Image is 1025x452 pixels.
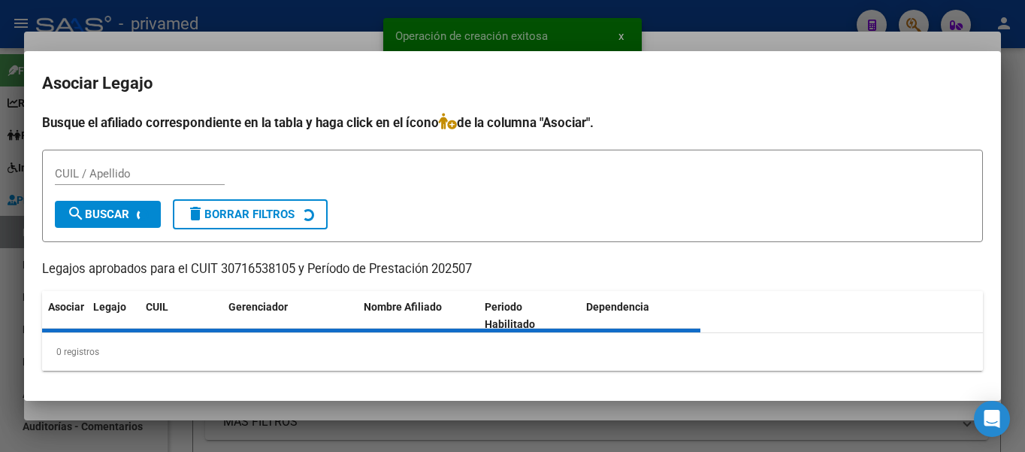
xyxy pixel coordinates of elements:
[479,291,580,341] datatable-header-cell: Periodo Habilitado
[67,205,85,223] mat-icon: search
[42,260,983,279] p: Legajos aprobados para el CUIT 30716538105 y Período de Prestación 202507
[186,208,295,221] span: Borrar Filtros
[580,291,701,341] datatable-header-cell: Dependencia
[586,301,649,313] span: Dependencia
[87,291,140,341] datatable-header-cell: Legajo
[485,301,535,330] span: Periodo Habilitado
[42,113,983,132] h4: Busque el afiliado correspondiente en la tabla y haga click en el ícono de la columna "Asociar".
[364,301,442,313] span: Nombre Afiliado
[42,333,983,371] div: 0 registros
[48,301,84,313] span: Asociar
[173,199,328,229] button: Borrar Filtros
[228,301,288,313] span: Gerenciador
[358,291,479,341] datatable-header-cell: Nombre Afiliado
[146,301,168,313] span: CUIL
[186,205,204,223] mat-icon: delete
[55,201,161,228] button: Buscar
[93,301,126,313] span: Legajo
[67,208,129,221] span: Buscar
[42,291,87,341] datatable-header-cell: Asociar
[974,401,1010,437] div: Open Intercom Messenger
[140,291,222,341] datatable-header-cell: CUIL
[222,291,358,341] datatable-header-cell: Gerenciador
[42,69,983,98] h2: Asociar Legajo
